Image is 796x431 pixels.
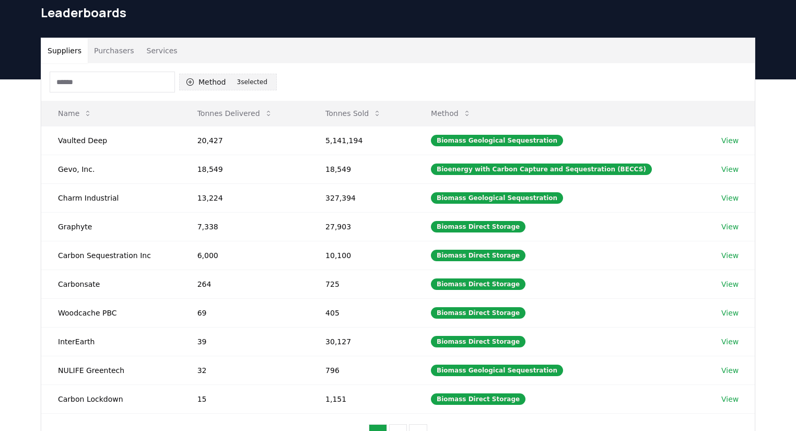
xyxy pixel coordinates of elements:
[309,126,414,155] td: 5,141,194
[41,38,88,63] button: Suppliers
[721,193,739,203] a: View
[41,356,181,385] td: NULIFE Greentech
[309,356,414,385] td: 796
[721,308,739,318] a: View
[181,356,309,385] td: 32
[721,135,739,146] a: View
[309,183,414,212] td: 327,394
[721,164,739,174] a: View
[721,336,739,347] a: View
[309,270,414,298] td: 725
[41,183,181,212] td: Charm Industrial
[41,126,181,155] td: Vaulted Deep
[141,38,184,63] button: Services
[189,103,281,124] button: Tonnes Delivered
[431,278,525,290] div: Biomass Direct Storage
[309,155,414,183] td: 18,549
[181,126,309,155] td: 20,427
[181,298,309,327] td: 69
[721,365,739,376] a: View
[181,241,309,270] td: 6,000
[181,270,309,298] td: 264
[431,135,563,146] div: Biomass Geological Sequestration
[181,385,309,413] td: 15
[431,164,652,175] div: Bioenergy with Carbon Capture and Sequestration (BECCS)
[41,298,181,327] td: Woodcache PBC
[41,155,181,183] td: Gevo, Inc.
[423,103,479,124] button: Method
[41,212,181,241] td: Graphyte
[309,327,414,356] td: 30,127
[181,327,309,356] td: 39
[431,250,525,261] div: Biomass Direct Storage
[50,103,100,124] button: Name
[721,394,739,404] a: View
[41,385,181,413] td: Carbon Lockdown
[721,279,739,289] a: View
[41,241,181,270] td: Carbon Sequestration Inc
[431,307,525,319] div: Biomass Direct Storage
[431,221,525,232] div: Biomass Direct Storage
[181,155,309,183] td: 18,549
[309,212,414,241] td: 27,903
[88,38,141,63] button: Purchasers
[431,336,525,347] div: Biomass Direct Storage
[721,222,739,232] a: View
[431,393,525,405] div: Biomass Direct Storage
[721,250,739,261] a: View
[431,192,563,204] div: Biomass Geological Sequestration
[41,4,755,21] h1: Leaderboards
[41,270,181,298] td: Carbonsate
[309,298,414,327] td: 405
[235,76,270,88] div: 3 selected
[181,183,309,212] td: 13,224
[181,212,309,241] td: 7,338
[309,241,414,270] td: 10,100
[309,385,414,413] td: 1,151
[41,327,181,356] td: InterEarth
[317,103,390,124] button: Tonnes Sold
[179,74,277,90] button: Method3selected
[431,365,563,376] div: Biomass Geological Sequestration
